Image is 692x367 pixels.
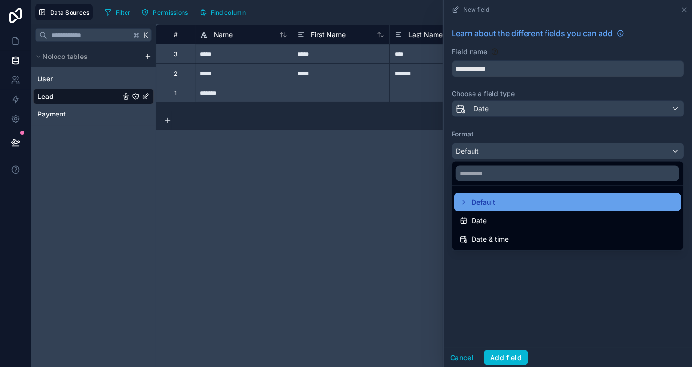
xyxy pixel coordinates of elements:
button: Filter [101,5,134,19]
div: Lead [33,89,154,104]
span: User [37,74,53,84]
span: Payment [37,109,66,119]
span: First Name [311,30,346,39]
span: Permissions [153,9,188,16]
button: Noloco tables [33,50,140,63]
div: 1 [174,89,177,97]
div: 3 [174,50,177,58]
button: Data Sources [35,4,93,20]
button: Permissions [138,5,191,19]
span: Data Sources [50,9,90,16]
div: 2 [174,70,177,77]
span: K [143,32,149,39]
div: User [33,71,154,87]
span: Date & time [472,233,509,245]
a: Lead [37,92,120,101]
span: Lead [37,92,54,101]
span: Filter [116,9,131,16]
a: Permissions [138,5,195,19]
span: Default [472,196,495,208]
span: Noloco tables [42,52,88,61]
div: Payment [33,106,154,122]
span: Last Name [408,30,443,39]
button: Find column [196,5,249,19]
span: Name [214,30,233,39]
a: User [37,74,120,84]
span: Date [472,215,487,227]
a: Payment [37,109,120,119]
div: # [164,31,187,38]
span: Find column [211,9,246,16]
